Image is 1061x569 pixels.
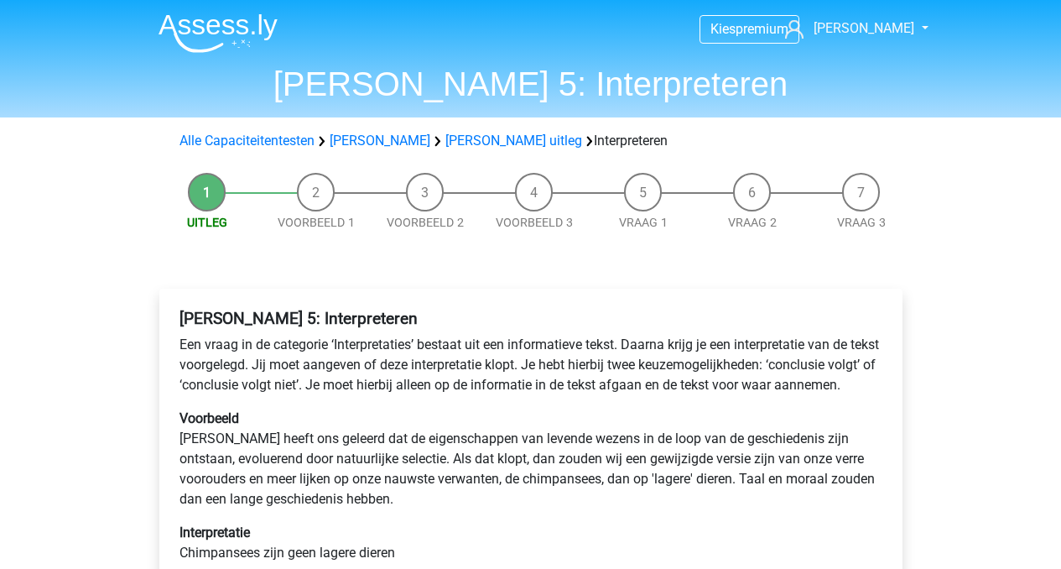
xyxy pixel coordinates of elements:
[496,216,573,229] a: Voorbeeld 3
[179,410,239,426] b: Voorbeeld
[778,18,916,39] a: [PERSON_NAME]
[179,525,250,540] b: Interpretatie
[145,64,917,104] h1: [PERSON_NAME] 5: Interpreteren
[179,523,882,563] p: Chimpansees zijn geen lagere dieren
[330,133,430,149] a: [PERSON_NAME]
[710,21,736,37] span: Kies
[179,335,882,395] p: Een vraag in de categorie ‘Interpretaties’ bestaat uit een informatieve tekst. Daarna krijg je ee...
[700,18,798,40] a: Kiespremium
[179,309,418,328] b: [PERSON_NAME] 5: Interpreteren
[278,216,355,229] a: Voorbeeld 1
[179,133,315,149] a: Alle Capaciteitentesten
[445,133,582,149] a: [PERSON_NAME] uitleg
[619,216,668,229] a: Vraag 1
[159,13,278,53] img: Assessly
[814,20,914,36] span: [PERSON_NAME]
[187,216,227,229] a: Uitleg
[837,216,886,229] a: Vraag 3
[728,216,777,229] a: Vraag 2
[736,21,788,37] span: premium
[179,409,882,509] p: [PERSON_NAME] heeft ons geleerd dat de eigenschappen van levende wezens in de loop van de geschie...
[387,216,464,229] a: Voorbeeld 2
[173,131,889,151] div: Interpreteren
